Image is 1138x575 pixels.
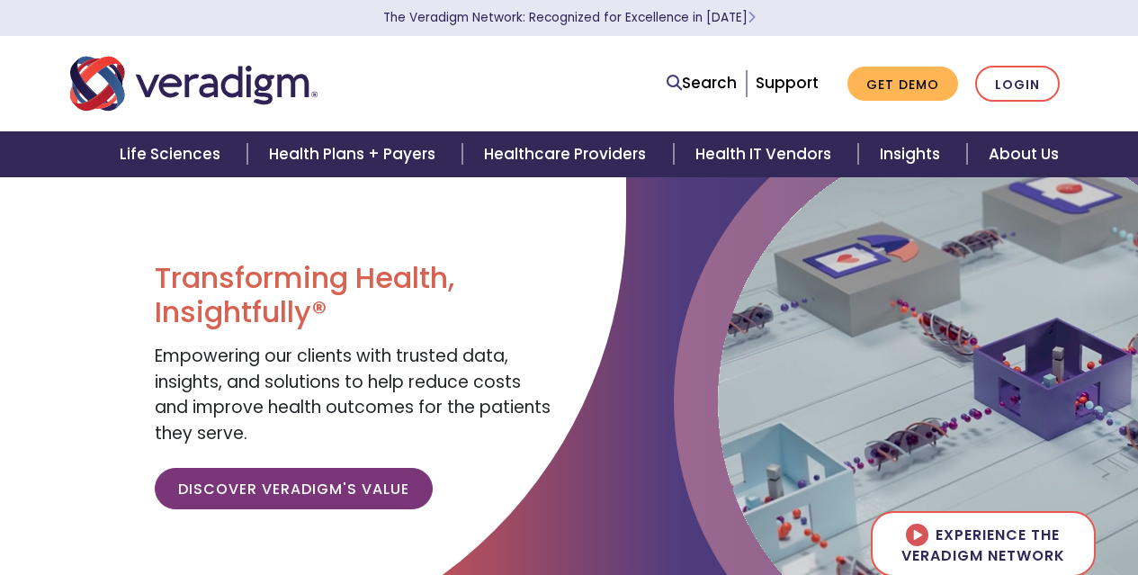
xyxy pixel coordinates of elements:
[975,66,1060,103] a: Login
[70,54,318,113] img: Veradigm logo
[155,344,551,445] span: Empowering our clients with trusted data, insights, and solutions to help reduce costs and improv...
[756,72,819,94] a: Support
[462,131,673,177] a: Healthcare Providers
[858,131,967,177] a: Insights
[98,131,247,177] a: Life Sciences
[847,67,958,102] a: Get Demo
[674,131,858,177] a: Health IT Vendors
[155,261,555,330] h1: Transforming Health, Insightfully®
[155,468,433,509] a: Discover Veradigm's Value
[383,9,756,26] a: The Veradigm Network: Recognized for Excellence in [DATE]Learn More
[247,131,462,177] a: Health Plans + Payers
[748,9,756,26] span: Learn More
[967,131,1080,177] a: About Us
[667,71,737,95] a: Search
